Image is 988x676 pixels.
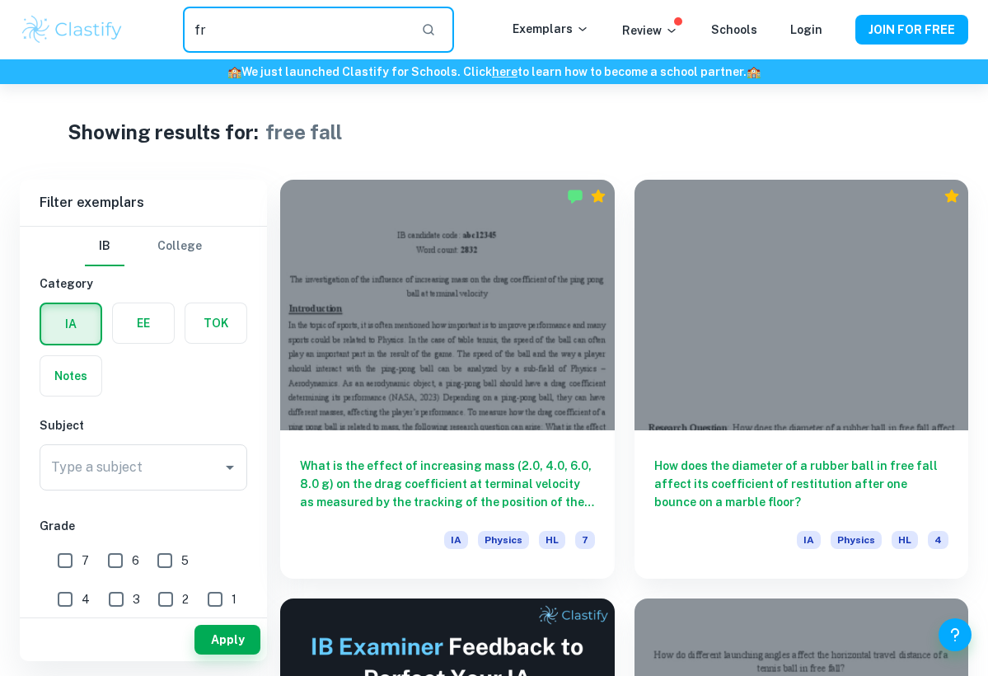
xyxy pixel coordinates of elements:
span: HL [892,531,918,549]
h6: We just launched Clastify for Schools. Click to learn how to become a school partner. [3,63,985,81]
span: 🏫 [747,65,761,78]
button: Apply [194,625,260,655]
h6: What is the effect of increasing mass (2.0, 4.0, 6.0, 8.0 g) on the drag coefficient at terminal ... [300,457,595,511]
button: Help and Feedback [939,618,972,651]
span: 3 [133,590,140,608]
a: What is the effect of increasing mass (2.0, 4.0, 6.0, 8.0 g) on the drag coefficient at terminal ... [280,180,615,579]
button: IA [41,304,101,344]
h6: Filter exemplars [20,180,267,226]
a: here [492,65,517,78]
img: Clastify logo [20,13,124,46]
h6: Category [40,275,247,293]
a: Schools [711,23,757,36]
button: Notes [40,356,101,396]
span: 4 [82,590,90,608]
img: Marked [567,188,583,204]
span: 4 [928,531,948,549]
div: Premium [590,188,606,204]
span: IA [444,531,468,549]
h6: Subject [40,416,247,434]
p: Exemplars [513,20,589,38]
span: IA [797,531,821,549]
span: 1 [232,590,236,608]
span: 5 [181,552,189,570]
a: Login [790,23,822,36]
a: How does the diameter of a rubber ball in free fall affect its coefficient of restitution after o... [634,180,969,579]
p: Review [622,21,678,40]
span: 6 [132,552,139,570]
div: Filter type choice [85,227,202,266]
h6: How does the diameter of a rubber ball in free fall affect its coefficient of restitution after o... [654,457,949,511]
span: 🏫 [227,65,241,78]
button: EE [113,303,174,343]
span: 7 [575,531,595,549]
button: College [157,227,202,266]
span: Physics [478,531,529,549]
h1: free fall [265,117,342,147]
span: HL [539,531,565,549]
input: Search for any exemplars... [183,7,409,53]
h1: Showing results for: [68,117,259,147]
button: Open [218,456,241,479]
button: IB [85,227,124,266]
h6: Grade [40,517,247,535]
span: Physics [831,531,882,549]
button: TOK [185,303,246,343]
span: 2 [182,590,189,608]
span: 7 [82,552,89,570]
div: Premium [944,188,960,204]
button: JOIN FOR FREE [855,15,968,45]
